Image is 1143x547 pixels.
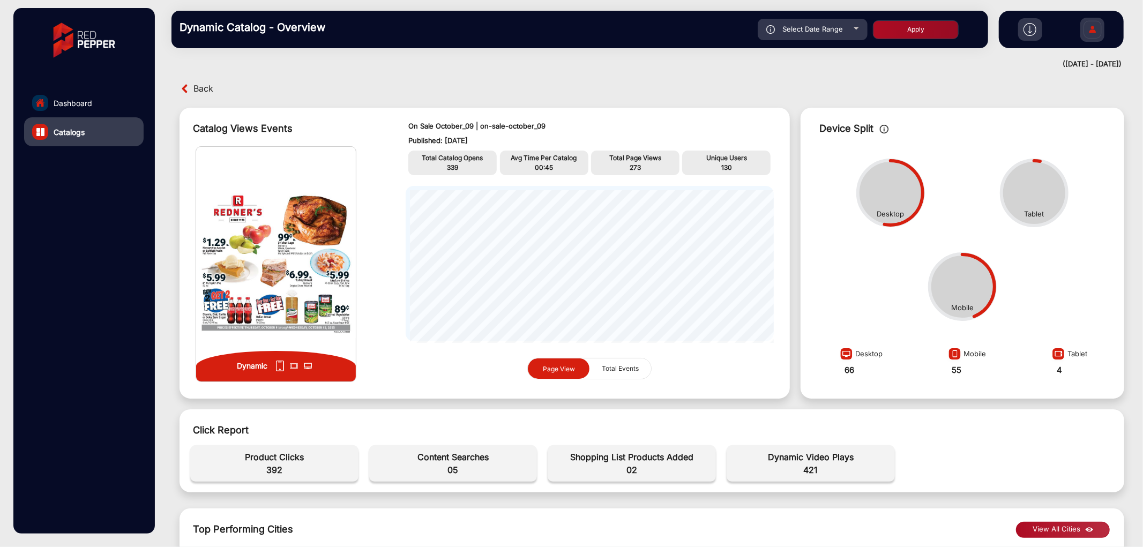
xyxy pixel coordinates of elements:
span: Dynamic Video Plays [732,451,890,463]
span: Device Split [819,123,873,134]
div: Mobile [951,303,974,313]
img: image [838,347,855,364]
span: 273 [630,163,641,171]
span: Dashboard [54,98,92,109]
button: Total Events [589,358,651,379]
span: 02 [553,463,711,476]
span: Catalogs [54,126,85,138]
p: Total Catalog Opens [411,153,494,163]
img: icon [304,363,312,369]
button: View All Cities [1016,522,1110,538]
span: Total Events [595,358,645,379]
img: icon [880,125,889,133]
div: Tablet [1049,344,1087,364]
div: Tablet [1025,209,1044,220]
h3: Dynamic Catalog - Overview [180,21,330,34]
img: icon [290,363,298,369]
span: 392 [196,463,353,476]
img: back arrow [180,83,191,94]
span: 05 [375,463,532,476]
div: Desktop [877,209,904,220]
div: Mobile [946,344,986,364]
img: img [196,147,356,381]
img: vmg-logo [46,13,123,67]
span: Top Performing Cities [193,523,293,535]
strong: Dynamic [237,361,268,370]
div: Desktop [838,344,883,364]
p: Unique Users [685,153,768,163]
p: Published: [DATE] [408,136,771,146]
span: Content Searches [375,451,532,463]
span: Shopping List Products Added [553,451,711,463]
span: 339 [447,163,458,171]
span: Product Clicks [196,451,353,463]
span: Back [193,80,213,97]
img: h2download.svg [1024,23,1036,36]
span: 00:45 [535,163,553,171]
strong: 4 [1057,365,1062,375]
p: Avg Time Per Catalog [503,153,586,163]
img: Sign%20Up.svg [1081,12,1104,50]
img: image [1049,347,1067,364]
span: 130 [721,163,732,171]
mat-button-toggle-group: graph selection [527,358,652,380]
div: ([DATE] - [DATE]) [161,59,1122,70]
img: image [946,347,963,364]
img: icon [276,361,284,372]
div: Click Report [193,423,1111,437]
span: Page View [543,364,575,372]
p: Total Page Views [594,153,677,163]
strong: 66 [845,365,854,375]
img: icon [766,25,775,34]
p: On Sale October_09 | on-sale-october_09 [408,121,771,132]
button: Apply [873,20,959,39]
img: home [35,98,45,108]
button: Page View [528,358,589,379]
img: catalog [36,128,44,136]
strong: 55 [952,365,961,375]
div: Catalog Views Events [193,121,387,136]
span: Select Date Range [782,25,843,33]
a: Catalogs [24,117,144,146]
div: event-details-1 [185,440,1119,487]
a: Dashboard [24,88,144,117]
span: 421 [732,463,890,476]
